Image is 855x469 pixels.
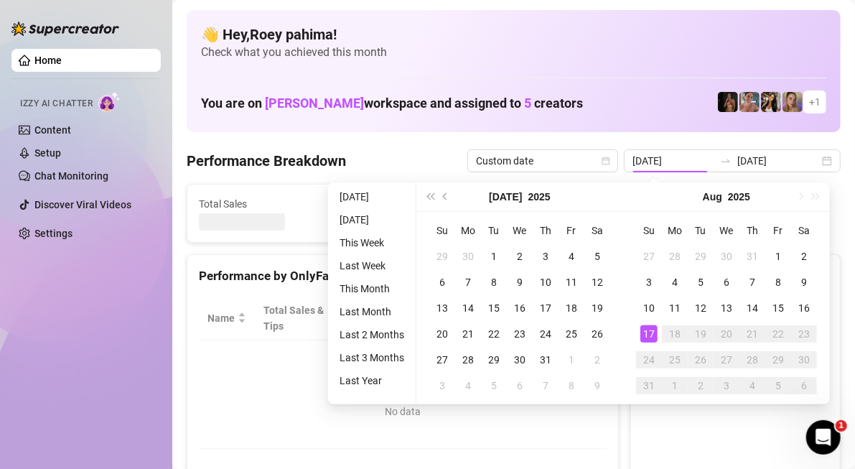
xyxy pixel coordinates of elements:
[34,124,71,136] a: Content
[447,302,491,334] span: Sales / Hour
[199,266,607,286] div: Performance by OnlyFans Creator
[643,266,828,286] div: Sales by OnlyFans Creator
[201,96,583,111] h1: You are on workspace and assigned to creators
[255,297,345,340] th: Total Sales & Tips
[199,297,255,340] th: Name
[199,196,330,212] span: Total Sales
[739,92,760,112] img: Yarden
[201,45,826,60] span: Check what you achieved this month
[34,228,73,239] a: Settings
[11,22,119,36] img: logo-BBDzfeDw.svg
[438,297,511,340] th: Sales / Hour
[720,155,732,167] span: to
[782,92,803,112] img: Cherry
[632,153,714,169] input: Start date
[524,96,531,111] span: 5
[34,147,61,159] a: Setup
[20,97,93,111] span: Izzy AI Chatter
[737,153,819,169] input: End date
[718,92,738,112] img: the_bohema
[353,302,418,334] div: Est. Hours Worked
[265,96,364,111] span: [PERSON_NAME]
[532,196,663,212] span: Messages Sent
[476,150,609,172] span: Custom date
[201,24,826,45] h4: 👋 Hey, Roey pahima !
[836,420,847,432] span: 1
[98,91,121,112] img: AI Chatter
[263,302,324,334] span: Total Sales & Tips
[720,155,732,167] span: swap-right
[520,302,587,334] span: Chat Conversion
[602,157,610,165] span: calendar
[761,92,781,112] img: AdelDahan
[213,404,592,419] div: No data
[34,170,108,182] a: Chat Monitoring
[806,420,841,455] iframe: Intercom live chat
[34,55,62,66] a: Home
[187,151,346,171] h4: Performance Breakdown
[809,94,821,110] span: + 1
[511,297,607,340] th: Chat Conversion
[365,196,496,212] span: Active Chats
[34,199,131,210] a: Discover Viral Videos
[207,310,235,326] span: Name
